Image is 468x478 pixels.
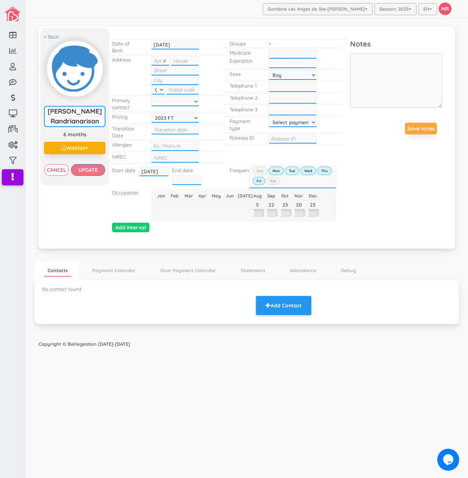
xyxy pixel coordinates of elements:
[112,167,135,174] p: Start date
[171,56,199,66] input: House
[151,75,199,85] input: City
[285,167,299,175] label: Tue
[112,97,140,111] p: Primary contact
[44,131,105,138] p: 6 months
[230,118,258,132] p: Payment type
[71,164,105,176] input: Update
[230,70,258,77] p: Sexe
[230,82,258,89] p: Telephone 1
[157,265,220,276] a: Dual Payment Calendar
[151,56,170,66] input: Apt #
[151,125,199,134] input: Transition date
[4,7,21,21] img: image
[151,40,199,49] input: Date of birth
[166,85,199,95] input: Postal code
[230,94,258,101] p: Telephone 2
[337,265,360,276] a: Debug
[151,66,199,75] input: Street
[112,113,140,120] p: Pricing
[269,40,317,47] p: -
[45,107,105,116] input: First name
[437,449,461,471] iframe: chat widget
[47,41,103,96] img: Click to change profile pic
[196,192,209,200] th: Apr
[168,192,182,200] th: Feb
[112,223,149,232] input: Add interval
[292,192,306,200] th: Nov
[278,192,292,200] th: Oct
[230,106,258,113] p: Telephone 3
[112,141,140,148] p: Allergies
[45,116,105,126] input: Last name
[237,265,269,276] a: Statement
[223,192,237,200] th: Jun
[230,134,258,141] p: Rotessa ID
[268,167,284,175] label: Mon
[42,286,311,293] p: No contact found
[89,265,140,276] a: Payment Calendar
[266,177,280,185] label: Sat
[112,189,140,196] p: Occupation
[264,192,278,200] th: Sep
[300,167,316,175] label: Wed
[237,192,251,200] th: [DATE]
[269,134,317,144] input: Rotessa ID
[230,167,238,174] p: Frequency
[38,341,130,347] strong: Copyright © Bellegestion [DATE]-[DATE]
[112,125,140,139] p: Transition Date
[253,177,265,185] label: Fri
[317,167,332,175] label: Thu
[44,265,71,277] a: Contacts
[182,192,196,200] th: Mar
[350,39,442,49] p: Notes
[112,153,140,160] p: NIREC
[253,167,267,175] label: Sun
[112,40,140,54] p: Date of Birth
[405,123,437,134] button: Save notes
[230,40,258,47] p: Groups
[172,167,193,174] p: End date
[154,192,168,200] th: Jan
[44,142,105,154] button: Waitlist
[256,296,311,315] button: Add Contact
[286,265,320,276] a: Attendance
[112,56,140,63] p: Address
[250,192,264,200] th: Aug
[306,192,320,200] th: Dec
[44,164,69,176] input: Cancel
[44,33,59,40] a: < Back
[230,49,258,56] p: Medicare
[151,153,199,163] input: NIREC
[209,192,223,200] th: May
[230,57,258,64] p: Expiration
[151,141,199,151] input: Ex.: Peanuts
